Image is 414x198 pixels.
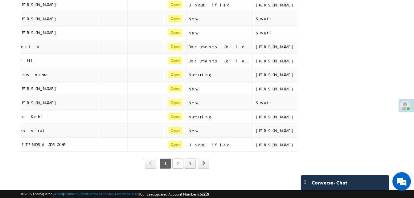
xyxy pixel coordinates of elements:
[188,86,250,92] div: New
[139,192,209,196] span: Your Leadsquared Account Number is
[256,44,309,50] div: [PERSON_NAME]
[188,114,250,120] div: Nurturing
[256,30,309,36] div: Swati
[160,158,171,169] span: 1
[168,127,182,134] span: Open
[168,1,182,8] span: Open
[188,2,250,8] div: Unqualified
[19,86,59,91] span: [PERSON_NAME]
[198,158,209,168] span: next
[19,72,49,77] span: new name
[312,180,347,185] span: Converse - Chat
[19,58,40,63] span: H H1
[188,128,250,133] div: New
[168,15,182,22] span: Open
[200,192,209,196] span: 63259
[19,142,68,147] span: JITENDRA ADROKAR
[8,57,113,148] textarea: Type your message and hit 'Enter'
[145,159,156,168] a: prev
[19,44,41,49] span: Test V
[256,58,309,64] div: [PERSON_NAME]
[64,192,88,196] a: Contact Support
[188,16,250,22] div: New
[21,191,209,197] span: © 2025 LeadSquared | | | | |
[188,142,250,148] div: Unqualified
[19,30,59,35] span: [PERSON_NAME]
[188,44,250,50] div: Documents Collected
[168,85,182,92] span: Open
[168,57,182,64] span: Open
[172,158,183,169] a: 2
[32,32,104,40] div: Chat with us now
[84,154,112,162] em: Start Chat
[256,2,309,8] div: [PERSON_NAME]
[188,30,250,36] div: New
[19,114,51,119] span: Pro Kohli
[256,114,309,120] div: [PERSON_NAME]
[188,58,250,64] div: Documents Collected
[256,100,309,105] div: Swati
[256,16,309,22] div: Swati
[54,192,63,196] a: About
[89,192,113,196] a: Terms of Service
[168,99,182,106] span: Open
[168,29,182,36] span: Open
[256,72,309,77] div: [PERSON_NAME]
[168,71,182,78] span: Open
[198,159,209,168] a: next
[256,128,309,133] div: [PERSON_NAME]
[19,100,59,105] span: [PERSON_NAME]
[168,113,182,120] span: Open
[19,16,59,21] span: [PERSON_NAME]
[188,100,250,105] div: New
[302,180,307,184] img: carter-drag
[10,32,26,40] img: d_60004797649_company_0_60004797649
[19,2,59,7] span: [PERSON_NAME]
[256,142,309,148] div: [PERSON_NAME]
[168,141,182,148] span: Open
[168,43,182,50] span: Open
[188,72,250,77] div: Nurturing
[185,158,196,169] a: 3
[19,128,46,133] span: pro virat
[114,192,138,196] a: Acceptable Use
[145,158,156,168] span: prev
[256,86,309,92] div: [PERSON_NAME]
[101,3,116,18] div: Minimize live chat window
